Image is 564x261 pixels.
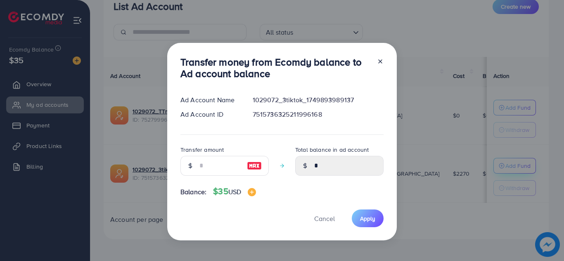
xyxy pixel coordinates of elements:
[213,186,256,197] h4: $35
[174,95,246,105] div: Ad Account Name
[246,110,390,119] div: 7515736325211996168
[228,187,241,196] span: USD
[180,56,370,80] h3: Transfer money from Ecomdy balance to Ad account balance
[180,146,224,154] label: Transfer amount
[314,214,335,223] span: Cancel
[180,187,206,197] span: Balance:
[295,146,369,154] label: Total balance in ad account
[352,209,384,227] button: Apply
[246,95,390,105] div: 1029072_3tiktok_1749893989137
[304,209,345,227] button: Cancel
[248,188,256,196] img: image
[360,214,375,223] span: Apply
[174,110,246,119] div: Ad Account ID
[247,161,262,171] img: image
